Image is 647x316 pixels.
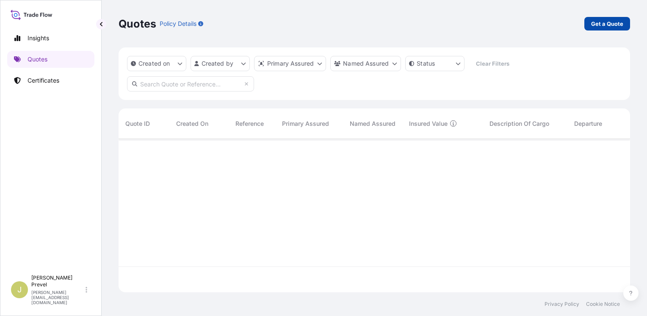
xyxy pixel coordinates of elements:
button: cargoOwner Filter options [330,56,401,71]
button: createdBy Filter options [191,56,250,71]
a: Cookie Notice [586,301,620,308]
span: Departure [574,119,602,128]
p: Primary Assured [267,59,314,68]
p: Status [417,59,435,68]
input: Search Quote or Reference... [127,76,254,91]
span: Description Of Cargo [489,119,549,128]
span: Created On [176,119,208,128]
p: Policy Details [160,19,196,28]
a: Quotes [7,51,94,68]
a: Insights [7,30,94,47]
p: [PERSON_NAME] Prevel [31,274,84,288]
a: Certificates [7,72,94,89]
button: Clear Filters [469,57,516,70]
span: Quote ID [125,119,150,128]
button: distributor Filter options [254,56,326,71]
a: Privacy Policy [545,301,579,308]
p: Insights [28,34,49,42]
span: Reference [235,119,264,128]
button: createdOn Filter options [127,56,186,71]
p: Quotes [119,17,156,30]
p: Certificates [28,76,59,85]
button: certificateStatus Filter options [405,56,465,71]
p: Get a Quote [591,19,623,28]
a: Get a Quote [584,17,630,30]
span: Primary Assured [282,119,329,128]
p: Clear Filters [476,59,509,68]
span: Named Assured [350,119,395,128]
span: J [17,286,22,294]
p: Quotes [28,55,47,64]
p: [PERSON_NAME][EMAIL_ADDRESS][DOMAIN_NAME] [31,290,84,305]
span: Insured Value [409,119,448,128]
p: Created on [138,59,170,68]
p: Named Assured [343,59,389,68]
p: Created by [202,59,234,68]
